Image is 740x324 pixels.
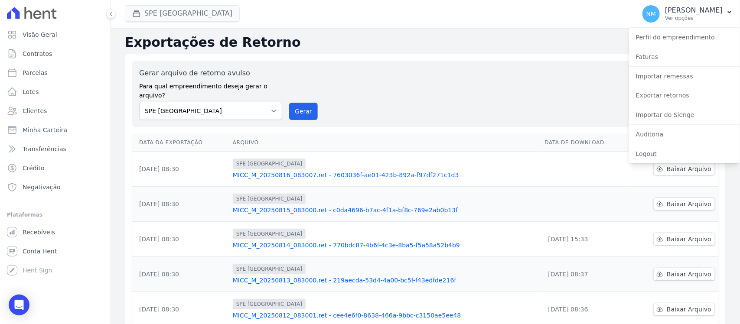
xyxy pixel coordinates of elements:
span: SPE [GEOGRAPHIC_DATA] [233,194,306,204]
a: Negativação [3,178,107,196]
span: SPE [GEOGRAPHIC_DATA] [233,299,306,309]
a: Visão Geral [3,26,107,43]
span: Lotes [23,87,39,96]
span: Baixar Arquivo [667,165,711,173]
label: Gerar arquivo de retorno avulso [139,68,282,78]
th: Arquivo [229,134,541,152]
a: Conta Hent [3,243,107,260]
span: Minha Carteira [23,126,67,134]
span: Baixar Arquivo [667,200,711,208]
a: Clientes [3,102,107,120]
div: Open Intercom Messenger [9,295,29,315]
a: MICC_M_20250814_083000.ret - 770bdc87-4b6f-4c3e-8ba5-f5a58a52b4b9 [233,241,538,249]
a: Perfil do empreendimento [629,29,740,45]
td: [DATE] 08:30 [132,152,229,187]
a: MICC_M_20250816_083007.ret - 7603036f-ae01-423b-892a-f97df271c1d3 [233,171,538,179]
a: Auditoria [629,126,740,142]
th: Data de Download [541,134,629,152]
span: Crédito [23,164,45,172]
span: Baixar Arquivo [667,305,711,314]
button: NM [PERSON_NAME] Ver opções [636,2,740,26]
a: Baixar Arquivo [653,268,715,281]
a: Baixar Arquivo [653,162,715,175]
button: Gerar [289,103,318,120]
label: Para qual empreendimento deseja gerar o arquivo? [139,78,282,100]
a: MICC_M_20250812_083001.ret - cee4e6f0-8638-466a-9bbc-c3150ae5ee48 [233,311,538,320]
a: Faturas [629,49,740,65]
span: Clientes [23,107,47,115]
td: [DATE] 08:30 [132,257,229,292]
a: Baixar Arquivo [653,233,715,246]
p: [PERSON_NAME] [665,6,723,15]
a: Importar do Sienge [629,107,740,123]
span: NM [646,11,656,17]
button: SPE [GEOGRAPHIC_DATA] [125,5,240,22]
td: [DATE] 08:30 [132,187,229,222]
span: Contratos [23,49,52,58]
span: Transferências [23,145,66,153]
h2: Exportações de Retorno [125,35,726,50]
a: Recebíveis [3,224,107,241]
span: Parcelas [23,68,48,77]
a: Contratos [3,45,107,62]
span: Visão Geral [23,30,57,39]
a: Lotes [3,83,107,100]
p: Ver opções [665,15,723,22]
a: Crédito [3,159,107,177]
td: [DATE] 08:30 [132,222,229,257]
a: Logout [629,146,740,162]
a: MICC_M_20250815_083000.ret - c0da4696-b7ac-4f1a-bf8c-769e2ab0b13f [233,206,538,214]
a: Exportar retornos [629,87,740,103]
span: SPE [GEOGRAPHIC_DATA] [233,229,306,239]
span: Recebíveis [23,228,55,237]
div: Plataformas [7,210,104,220]
a: Importar remessas [629,68,740,84]
span: SPE [GEOGRAPHIC_DATA] [233,159,306,169]
a: MICC_M_20250813_083000.ret - 219aecda-53d4-4a00-bc5f-f43edfde216f [233,276,538,285]
span: Baixar Arquivo [667,270,711,279]
span: SPE [GEOGRAPHIC_DATA] [233,264,306,274]
a: Baixar Arquivo [653,198,715,211]
td: [DATE] 15:33 [541,222,629,257]
span: Conta Hent [23,247,57,256]
a: Transferências [3,140,107,158]
a: Minha Carteira [3,121,107,139]
span: Baixar Arquivo [667,235,711,243]
th: Data da Exportação [132,134,229,152]
a: Parcelas [3,64,107,81]
a: Baixar Arquivo [653,303,715,316]
span: Negativação [23,183,61,191]
td: [DATE] 08:37 [541,257,629,292]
